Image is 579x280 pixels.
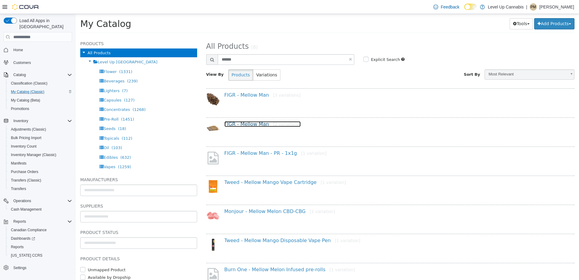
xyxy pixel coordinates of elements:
img: missing-image.png [131,137,144,152]
a: Home [11,46,25,54]
button: My Catalog (Beta) [6,96,74,105]
h5: Manufacturers [5,162,121,169]
button: Reports [11,218,28,225]
span: (18) [42,112,51,117]
button: Purchase Orders [6,168,74,176]
small: [1 variation] [245,166,270,171]
span: Catalog [13,72,26,77]
span: All Products [12,37,35,41]
a: Burn One - Mellow Melon Infused pre-rolls[1 variation] [149,253,279,258]
button: Customers [1,58,74,67]
span: Purchase Orders [8,168,72,175]
span: Settings [11,264,72,272]
small: [3 variations] [197,79,225,84]
button: Operations [1,197,74,205]
h5: Product Details [5,241,121,248]
span: My Catalog (Classic) [11,89,45,94]
span: Canadian Compliance [11,228,47,232]
button: Inventory [1,117,74,125]
span: Dashboards [8,235,72,242]
small: (8) [175,31,182,36]
img: 150 [131,224,144,238]
span: (112) [46,122,57,127]
span: (1331) [44,55,57,60]
img: 150 [131,108,144,121]
img: 150 [131,166,144,179]
a: Monjour - Mellow Melon CBD-CBG[1 variation] [149,195,260,200]
span: Adjustments (Classic) [8,126,72,133]
h5: Products [5,26,121,33]
span: Inventory Manager (Classic) [11,152,56,157]
button: Home [1,45,74,54]
span: Inventory Count [8,143,72,150]
img: 150 [131,78,144,92]
span: Promotions [8,105,72,112]
span: Lighters [28,75,44,79]
button: Cash Management [6,205,74,214]
span: Home [13,48,23,52]
span: Flower [28,55,41,60]
span: (7) [46,75,52,79]
a: Inventory Count [8,143,39,150]
button: Adjustments (Classic) [6,125,74,134]
span: Seeds [28,112,40,117]
a: Classification (Classic) [8,80,50,87]
button: Variations [177,55,205,67]
span: Transfers [11,186,26,191]
span: My Catalog (Classic) [8,88,72,95]
button: Manifests [6,159,74,168]
span: Concentrates [28,93,54,98]
button: My Catalog (Classic) [6,88,74,96]
span: (632) [45,141,55,146]
a: Transfers [8,185,28,192]
span: Bulk Pricing Import [11,135,41,140]
p: | [526,3,527,11]
h5: Product Status [5,215,121,222]
button: Operations [11,197,34,205]
span: Bulk Pricing Import [8,134,72,142]
span: (127) [48,84,59,88]
button: [US_STATE] CCRS [6,251,74,260]
button: Transfers [6,185,74,193]
span: Oil [28,132,33,136]
a: FIGR - Mellow Man[2 variations] [149,107,225,113]
span: (1259) [42,151,55,155]
small: [1 variation] [259,224,285,229]
a: Bulk Pricing Import [8,134,44,142]
p: Level Up Cannabis [488,3,524,11]
a: Manifests [8,160,29,167]
span: Topicals [28,122,43,127]
span: Sort By [388,58,405,63]
button: Add Products [458,4,499,15]
img: Cova [12,4,39,10]
a: Tweed - Mellow Mango Disposable Vape Pen[1 variation] [149,224,285,229]
input: Dark Mode [464,4,477,10]
span: (103) [36,132,46,136]
a: Cash Management [8,206,44,213]
button: Inventory Manager (Classic) [6,151,74,159]
span: Transfers (Classic) [11,178,41,183]
span: Cash Management [11,207,41,212]
span: Most Relevant [409,56,491,65]
button: Reports [1,217,74,226]
button: Transfers (Classic) [6,176,74,185]
a: Canadian Compliance [8,226,49,234]
span: Operations [13,198,31,203]
p: [PERSON_NAME] [539,3,574,11]
button: Bulk Pricing Import [6,134,74,142]
a: Purchase Orders [8,168,41,175]
small: [1 variation] [225,137,251,142]
button: Products [153,55,177,67]
button: Classification (Classic) [6,79,74,88]
h5: Suppliers [5,188,121,196]
span: Edibles [28,141,42,146]
span: Inventory [13,118,28,123]
a: Customers [11,59,33,66]
span: Classification (Classic) [11,81,48,86]
button: Promotions [6,105,74,113]
span: Catalog [11,71,72,78]
a: Reports [8,243,26,251]
label: Unmapped Product [11,253,50,259]
span: Manifests [8,160,72,167]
